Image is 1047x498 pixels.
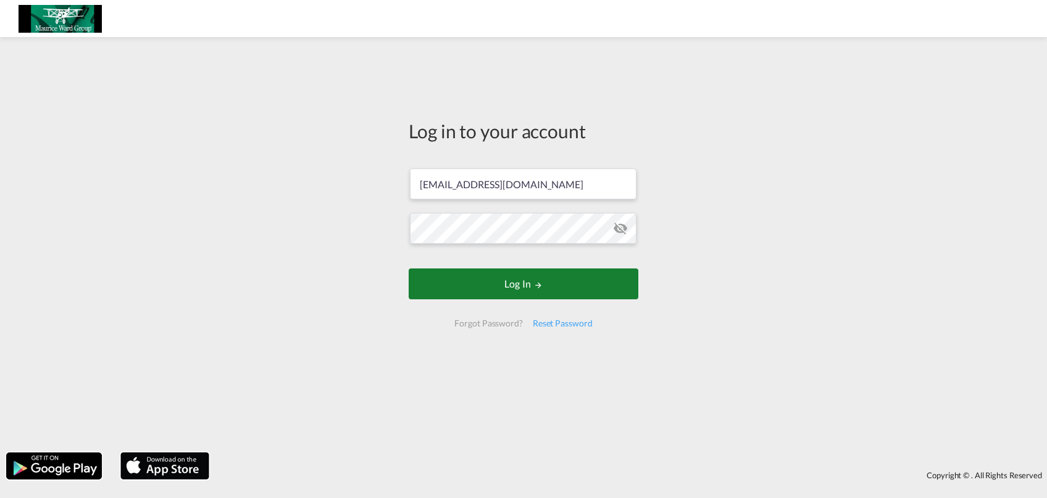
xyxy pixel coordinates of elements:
div: Copyright © . All Rights Reserved [215,465,1047,486]
img: c6e8db30f5a511eea3e1ab7543c40fcc.jpg [19,5,102,33]
div: Log in to your account [409,118,638,144]
div: Forgot Password? [449,312,527,334]
div: Reset Password [528,312,598,334]
md-icon: icon-eye-off [613,221,628,236]
img: apple.png [119,451,211,481]
input: Enter email/phone number [410,168,636,199]
button: LOGIN [409,268,638,299]
img: google.png [5,451,103,481]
